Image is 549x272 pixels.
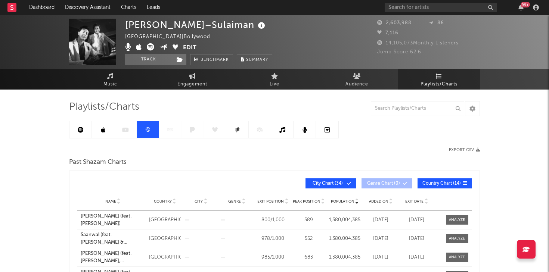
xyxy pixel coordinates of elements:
div: [GEOGRAPHIC_DATA] [149,216,181,224]
span: Name [105,199,116,204]
span: City Chart ( 34 ) [310,181,345,186]
div: [GEOGRAPHIC_DATA] [149,254,181,261]
input: Search for artists [385,3,497,12]
span: Population [331,199,354,204]
div: [GEOGRAPHIC_DATA] | Bollywood [125,32,219,41]
button: Genre Chart(0) [362,178,412,188]
span: Benchmark [201,56,229,65]
span: Playlists/Charts [69,103,139,112]
a: [PERSON_NAME] (feat. [PERSON_NAME]) [81,213,145,227]
button: Export CSV [449,148,480,152]
div: [DATE] [401,216,433,224]
button: City Chart(34) [305,178,356,188]
div: 800 / 1,000 [257,216,289,224]
button: Edit [183,43,196,53]
div: 589 [293,216,325,224]
span: Summary [246,58,268,62]
span: Past Shazam Charts [69,158,127,167]
div: [DATE] [365,254,397,261]
div: 552 [293,235,325,243]
a: Saanwal (feat. [PERSON_NAME] & [PERSON_NAME]) [81,231,145,246]
a: Playlists/Charts [398,69,480,90]
div: [DATE] [365,235,397,243]
button: 99+ [518,4,524,10]
a: [PERSON_NAME] (feat. [PERSON_NAME], [PERSON_NAME], [PERSON_NAME] & [PERSON_NAME]) [81,250,145,265]
span: Live [270,80,279,89]
button: Summary [237,54,272,65]
div: 1,380,004,385 [329,216,361,224]
a: Benchmark [190,54,233,65]
span: Country [154,199,172,204]
a: Live [233,69,316,90]
div: [DATE] [365,216,397,224]
span: Added On [369,199,388,204]
span: Peak Position [293,199,320,204]
span: Jump Score: 62.6 [377,50,421,54]
span: Country Chart ( 14 ) [422,181,461,186]
div: 1,380,004,385 [329,235,361,243]
div: [PERSON_NAME]–Sulaiman [125,19,267,31]
span: Exit Position [257,199,284,204]
a: Music [69,69,151,90]
div: 1,380,004,385 [329,254,361,261]
div: 985 / 1,000 [257,254,289,261]
span: City [195,199,203,204]
div: [DATE] [401,254,433,261]
span: Genre [228,199,241,204]
div: [DATE] [401,235,433,243]
span: 7,116 [377,31,398,35]
span: Audience [345,80,368,89]
button: Track [125,54,172,65]
input: Search Playlists/Charts [371,101,464,116]
div: 99 + [521,2,530,7]
span: Engagement [177,80,207,89]
div: 683 [293,254,325,261]
span: Music [103,80,117,89]
a: Audience [316,69,398,90]
span: Playlists/Charts [421,80,457,89]
span: 14,105,073 Monthly Listeners [377,41,459,46]
span: Genre Chart ( 0 ) [366,181,401,186]
span: Exit Date [405,199,424,204]
div: [GEOGRAPHIC_DATA] [149,235,181,243]
span: 86 [429,21,444,25]
button: Country Chart(14) [418,178,472,188]
span: 2,603,988 [377,21,412,25]
a: Engagement [151,69,233,90]
div: 978 / 1,000 [257,235,289,243]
